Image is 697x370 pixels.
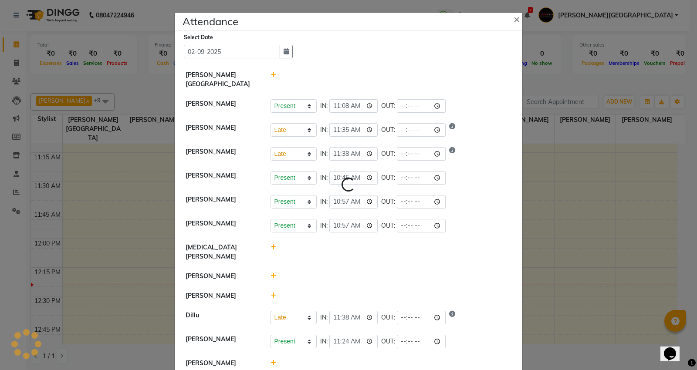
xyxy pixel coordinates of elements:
i: Show reason [449,123,455,137]
div: [PERSON_NAME] [179,272,264,281]
span: IN: [320,101,328,111]
span: IN: [320,337,328,346]
span: IN: [320,221,328,230]
div: [PERSON_NAME] [179,171,264,185]
span: OUT: [381,221,395,230]
div: [PERSON_NAME] [179,291,264,300]
span: × [514,12,520,25]
div: [PERSON_NAME] [179,123,264,137]
span: IN: [320,313,328,322]
span: OUT: [381,149,395,158]
span: IN: [320,149,328,158]
span: IN: [320,125,328,135]
div: [PERSON_NAME] [179,99,264,113]
span: OUT: [381,173,395,182]
i: Show reason [449,311,455,324]
span: OUT: [381,337,395,346]
span: IN: [320,197,328,206]
span: OUT: [381,125,395,135]
button: Close [507,7,528,31]
div: [PERSON_NAME] [179,219,264,232]
h4: Attendance [183,13,238,29]
input: Select date [184,45,280,58]
span: IN: [320,173,328,182]
span: OUT: [381,313,395,322]
div: Dillu [179,311,264,324]
div: [PERSON_NAME] [179,195,264,209]
i: Show reason [449,147,455,161]
label: Select Date [184,34,213,41]
div: [PERSON_NAME][GEOGRAPHIC_DATA] [179,71,264,89]
iframe: chat widget [660,335,688,361]
div: [MEDICAL_DATA][PERSON_NAME] [179,243,264,261]
div: [PERSON_NAME] [179,359,264,368]
div: [PERSON_NAME] [179,147,264,161]
span: OUT: [381,101,395,111]
span: OUT: [381,197,395,206]
div: [PERSON_NAME] [179,335,264,348]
